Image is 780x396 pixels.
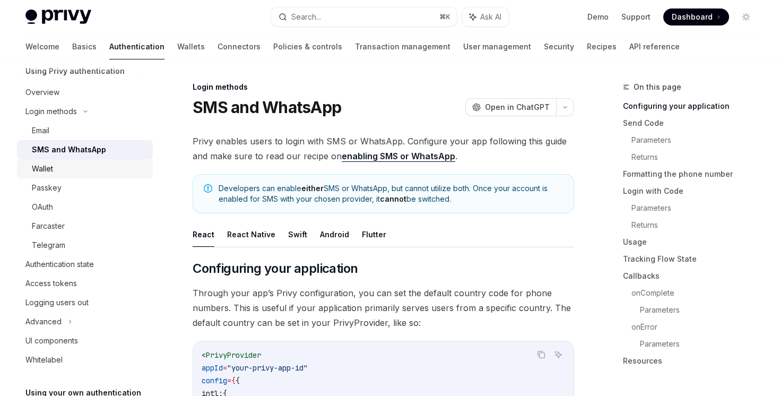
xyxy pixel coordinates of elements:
[17,159,153,178] a: Wallet
[342,151,455,162] a: enabling SMS or WhatsApp
[32,239,65,252] div: Telegram
[17,178,153,197] a: Passkey
[672,12,713,22] span: Dashboard
[17,140,153,159] a: SMS and WhatsApp
[109,34,164,59] a: Authentication
[355,34,450,59] a: Transaction management
[193,82,574,92] div: Login methods
[320,222,349,247] button: Android
[631,318,763,335] a: onError
[463,34,531,59] a: User management
[25,258,94,271] div: Authentication state
[25,296,89,309] div: Logging users out
[640,335,763,352] a: Parameters
[193,222,214,247] button: React
[206,350,261,360] span: PrivyProvider
[17,236,153,255] a: Telegram
[231,376,236,385] span: {
[17,217,153,236] a: Farcaster
[202,350,206,360] span: <
[32,220,65,233] div: Farcaster
[177,34,205,59] a: Wallets
[32,182,62,194] div: Passkey
[544,34,574,59] a: Security
[631,217,763,234] a: Returns
[25,315,62,328] div: Advanced
[193,134,574,163] span: Privy enables users to login with SMS or WhatsApp. Configure your app following this guide and ma...
[32,124,49,137] div: Email
[17,197,153,217] a: OAuth
[32,143,106,156] div: SMS and WhatsApp
[465,98,556,116] button: Open in ChatGPT
[25,334,78,347] div: UI components
[72,34,97,59] a: Basics
[623,183,763,200] a: Login with Code
[17,293,153,312] a: Logging users out
[236,376,240,385] span: {
[25,10,91,24] img: light logo
[204,184,212,193] svg: Note
[623,352,763,369] a: Resources
[202,376,227,385] span: config
[587,12,609,22] a: Demo
[227,222,275,247] button: React Native
[32,162,53,175] div: Wallet
[623,166,763,183] a: Formatting the phone number
[193,260,358,277] span: Configuring your application
[218,34,261,59] a: Connectors
[288,222,307,247] button: Swift
[17,331,153,350] a: UI components
[193,98,341,117] h1: SMS and WhatsApp
[25,34,59,59] a: Welcome
[380,194,406,203] strong: cannot
[227,376,231,385] span: =
[17,255,153,274] a: Authentication state
[663,8,729,25] a: Dashboard
[623,268,763,285] a: Callbacks
[587,34,617,59] a: Recipes
[271,7,456,27] button: Search...⌘K
[480,12,501,22] span: Ask AI
[485,102,550,113] span: Open in ChatGPT
[629,34,680,59] a: API reference
[362,222,386,247] button: Flutter
[551,348,565,361] button: Ask AI
[291,11,321,23] div: Search...
[25,86,59,99] div: Overview
[193,286,574,330] span: Through your app’s Privy configuration, you can set the default country code for phone numbers. T...
[227,363,308,373] span: "your-privy-app-id"
[631,200,763,217] a: Parameters
[623,98,763,115] a: Configuring your application
[25,277,77,290] div: Access tokens
[640,302,763,318] a: Parameters
[623,234,763,251] a: Usage
[634,81,681,93] span: On this page
[623,251,763,268] a: Tracking Flow State
[273,34,342,59] a: Policies & controls
[219,183,563,204] span: Developers can enable SMS or WhatsApp, but cannot utilize both. Once your account is enabled for ...
[17,121,153,140] a: Email
[631,285,763,302] a: onComplete
[738,8,755,25] button: Toggle dark mode
[17,83,153,102] a: Overview
[32,201,53,213] div: OAuth
[439,13,450,21] span: ⌘ K
[17,350,153,369] a: Whitelabel
[202,363,223,373] span: appId
[631,149,763,166] a: Returns
[534,348,548,361] button: Copy the contents from the code block
[621,12,651,22] a: Support
[17,274,153,293] a: Access tokens
[223,363,227,373] span: =
[623,115,763,132] a: Send Code
[25,105,77,118] div: Login methods
[301,184,324,193] strong: either
[25,354,63,366] div: Whitelabel
[462,7,509,27] button: Ask AI
[631,132,763,149] a: Parameters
